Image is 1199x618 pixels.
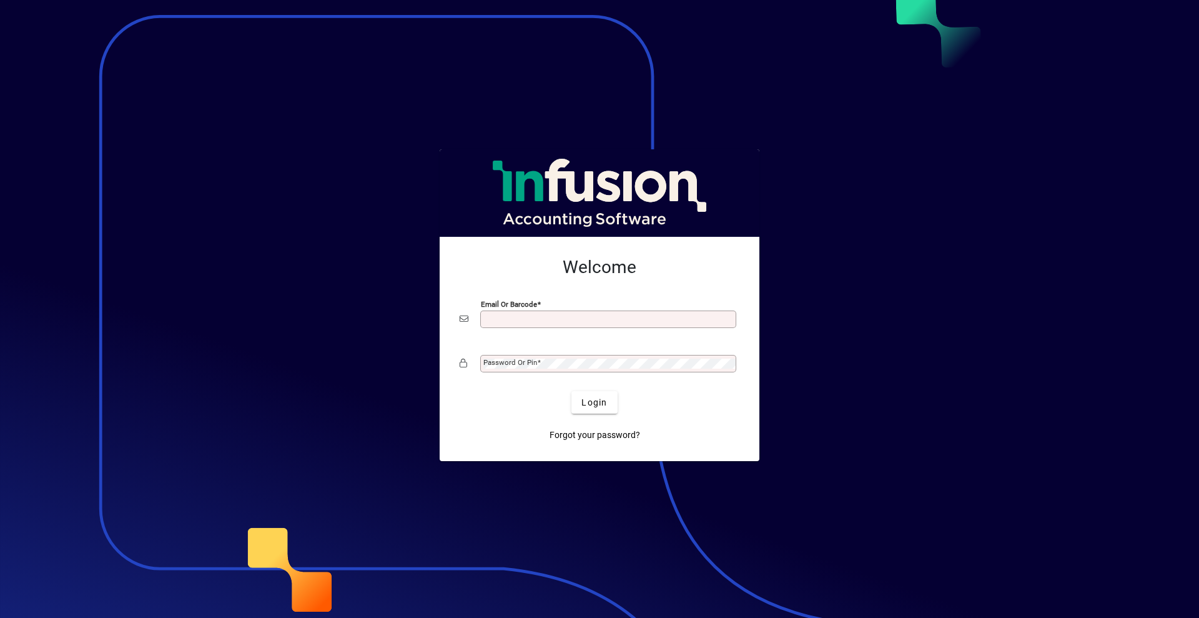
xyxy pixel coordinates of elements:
[571,391,617,414] button: Login
[550,429,640,442] span: Forgot your password?
[483,358,537,367] mat-label: Password or Pin
[581,396,607,409] span: Login
[481,300,537,309] mat-label: Email or Barcode
[545,424,645,446] a: Forgot your password?
[460,257,739,278] h2: Welcome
